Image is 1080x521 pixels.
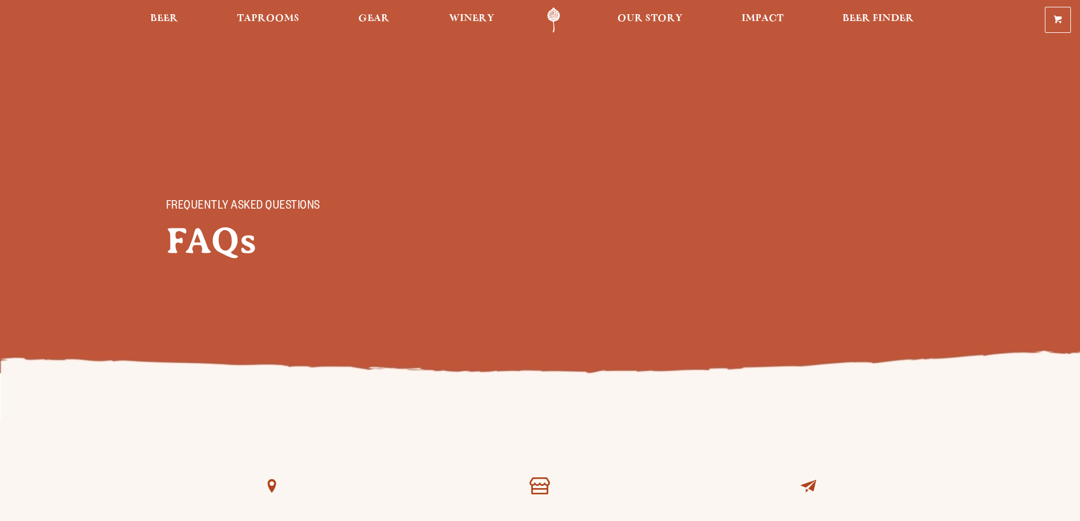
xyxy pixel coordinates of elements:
a: Taprooms [230,7,307,33]
span: Beer [150,14,178,23]
span: Our Story [617,14,683,23]
a: Odell Home [532,7,575,33]
a: Contact Us [782,460,835,512]
a: Find Odell Brews Near You [245,460,298,512]
a: Explore our Taprooms [514,460,566,512]
a: Winery [442,7,502,33]
span: Winery [449,14,494,23]
span: Impact [742,14,783,23]
span: Gear [358,14,389,23]
a: Our Story [610,7,690,33]
h2: FAQs [166,221,438,261]
a: Beer [143,7,185,33]
span: Taprooms [237,14,299,23]
a: Beer Finder [835,7,921,33]
p: FREQUENTLY ASKED QUESTIONS [166,200,416,214]
a: Gear [351,7,397,33]
span: Beer Finder [842,14,914,23]
img: Foreground404 [540,111,914,374]
a: Impact [734,7,791,33]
